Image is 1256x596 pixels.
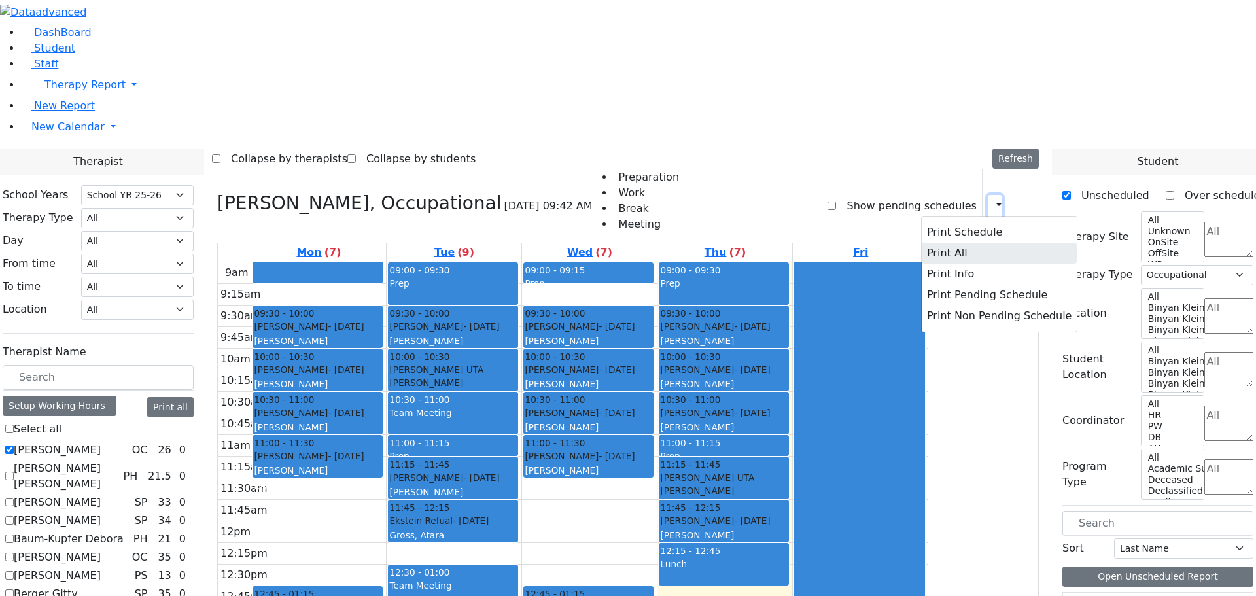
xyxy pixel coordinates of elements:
[660,406,788,419] div: [PERSON_NAME]
[1147,302,1196,313] option: Binyan Klein 5
[3,365,194,390] input: Search
[147,397,194,417] button: Print all
[702,243,748,262] a: September 11, 2025
[218,502,270,518] div: 11:45am
[14,495,101,510] label: [PERSON_NAME]
[389,529,517,542] div: Gross, Atara
[254,334,381,347] div: [PERSON_NAME]
[660,307,720,320] span: 09:30 - 10:00
[155,568,173,584] div: 13
[525,307,585,320] span: 09:30 - 10:00
[660,501,720,514] span: 11:45 - 12:15
[660,350,720,363] span: 10:00 - 10:30
[389,449,517,463] div: Prep
[595,245,612,260] label: (7)
[599,408,635,418] span: - [DATE]
[34,99,95,112] span: New Report
[660,277,788,290] div: Prep
[1019,195,1026,217] div: Setup
[21,58,58,70] a: Staff
[1062,511,1253,536] input: Search
[1147,452,1196,463] option: All
[525,350,585,363] span: 10:00 - 10:30
[21,114,1256,140] a: New Calendar
[73,154,122,169] span: Therapist
[1147,497,1196,508] option: Declines
[1007,195,1014,217] div: Report
[922,222,1077,243] button: Print Schedule
[922,285,1077,306] button: Print Pending Schedule
[734,408,770,418] span: - [DATE]
[34,26,92,39] span: DashBoard
[14,461,118,492] label: [PERSON_NAME] [PERSON_NAME]
[1071,185,1149,206] label: Unscheduled
[218,330,263,345] div: 9:45am
[599,321,635,332] span: - [DATE]
[177,513,188,529] div: 0
[254,464,381,477] div: [PERSON_NAME]
[660,514,788,527] div: [PERSON_NAME]
[145,468,174,484] div: 21.5
[734,364,770,375] span: - [DATE]
[21,72,1256,98] a: Therapy Report
[218,459,270,475] div: 11:15am
[14,442,101,458] label: [PERSON_NAME]
[254,421,381,434] div: [PERSON_NAME]
[1062,267,1133,283] label: Therapy Type
[525,377,652,391] div: [PERSON_NAME]
[328,408,364,418] span: - [DATE]
[463,321,499,332] span: - [DATE]
[155,495,173,510] div: 33
[734,516,770,526] span: - [DATE]
[3,187,68,203] label: School Years
[389,334,517,347] div: [PERSON_NAME]
[992,149,1039,169] button: Refresh
[734,321,770,332] span: - [DATE]
[254,320,381,333] div: [PERSON_NAME]
[218,524,253,540] div: 12pm
[389,307,449,320] span: 09:30 - 10:00
[1147,356,1196,367] option: Binyan Klein 5
[130,568,153,584] div: PS
[218,438,253,453] div: 11am
[389,320,517,333] div: [PERSON_NAME]
[356,149,476,169] label: Collapse by students
[1147,421,1196,432] option: PW
[118,468,143,484] div: PH
[389,438,449,448] span: 11:00 - 11:15
[177,568,188,584] div: 0
[1147,398,1196,410] option: All
[130,513,153,529] div: SP
[1062,229,1129,245] label: Therapy Site
[660,438,720,448] span: 11:00 - 11:15
[177,495,188,510] div: 0
[44,79,126,91] span: Therapy Report
[155,442,173,458] div: 26
[31,120,105,133] span: New Calendar
[389,471,517,484] div: [PERSON_NAME]
[1062,459,1133,490] label: Program Type
[660,334,788,347] div: [PERSON_NAME]
[660,449,788,463] div: Prep
[1147,443,1196,454] option: AH
[1147,474,1196,485] option: Deceased
[525,363,652,376] div: [PERSON_NAME]
[328,321,364,332] span: - [DATE]
[432,243,477,262] a: September 9, 2025
[1147,259,1196,270] option: WP
[453,516,489,526] span: - [DATE]
[254,479,381,492] div: 2A-4
[14,531,124,547] label: Baum-Kupfer Debora
[254,377,381,391] div: [PERSON_NAME]
[729,245,746,260] label: (7)
[217,192,501,215] h3: [PERSON_NAME], Occupational
[3,279,41,294] label: To time
[525,277,652,290] div: Prep
[922,306,1077,326] button: Print Non Pending Schedule
[218,287,263,302] div: 9:15am
[220,149,347,169] label: Collapse by therapists
[922,243,1077,264] button: Print All
[389,363,483,376] span: [PERSON_NAME] UTA
[660,557,788,570] div: Lunch
[1062,567,1253,587] button: Open Unscheduled Report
